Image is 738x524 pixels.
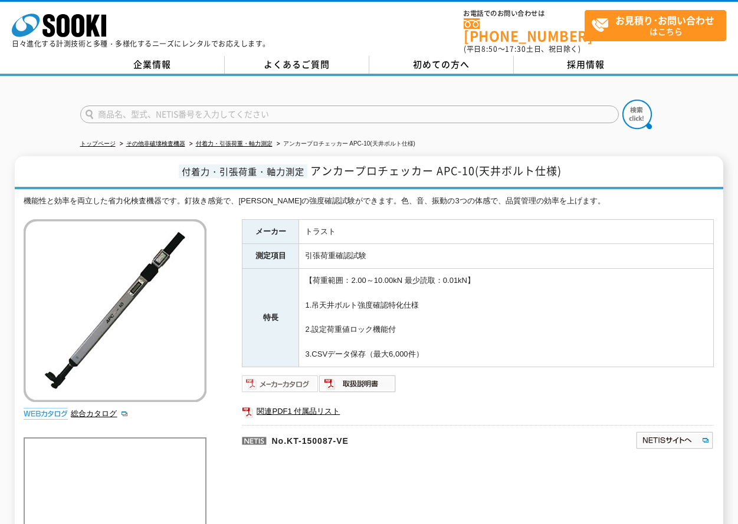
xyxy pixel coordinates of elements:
img: webカタログ [24,408,68,420]
td: トラスト [299,219,714,244]
span: 初めての方へ [413,58,470,71]
a: その他非破壊検査機器 [126,140,185,147]
span: 8:50 [481,44,498,54]
span: アンカープロチェッカー APC-10(天井ボルト仕様) [310,163,562,179]
a: 総合カタログ [71,409,129,418]
p: No.KT-150087-VE [242,425,521,453]
th: 測定項目 [242,244,299,269]
a: 関連PDF1 付属品リスト [242,404,714,419]
span: 付着力・引張荷重・軸力測定 [179,164,307,178]
td: 【荷重範囲：2.00～10.00kN 最少読取：0.01kN】 1.吊天井ボルト強度確認特化仕様 2.設定荷重値ロック機能付 3.CSVデータ保存（最大6,000件） [299,269,714,367]
span: はこちら [591,11,726,40]
strong: お見積り･お問い合わせ [615,13,714,27]
img: btn_search.png [622,100,652,129]
a: お見積り･お問い合わせはこちら [585,10,726,41]
th: メーカー [242,219,299,244]
img: メーカーカタログ [242,374,319,393]
a: 企業情報 [80,56,225,74]
img: 取扱説明書 [319,374,396,393]
a: トップページ [80,140,116,147]
a: [PHONE_NUMBER] [464,18,585,42]
input: 商品名、型式、NETIS番号を入力してください [80,106,619,123]
p: 日々進化する計測技術と多種・多様化するニーズにレンタルでお応えします。 [12,40,270,47]
div: 機能性と効率を両立した省力化検査機器です。釘抜き感覚で、[PERSON_NAME]の強度確認試験ができます。色、音、振動の3つの体感で、品質管理の効率を上げます。 [24,195,714,207]
a: よくあるご質問 [225,56,369,74]
a: 付着力・引張荷重・軸力測定 [196,140,273,147]
a: 取扱説明書 [319,382,396,391]
span: 17:30 [505,44,526,54]
td: 引張荷重確認試験 [299,244,714,269]
img: アンカープロチェッカー APC-10(天井ボルト仕様) [24,219,206,402]
img: NETISサイトへ [635,431,714,450]
a: メーカーカタログ [242,382,319,391]
th: 特長 [242,269,299,367]
a: 採用情報 [514,56,658,74]
a: 初めての方へ [369,56,514,74]
span: (平日 ～ 土日、祝日除く) [464,44,580,54]
li: アンカープロチェッカー APC-10(天井ボルト仕様) [274,138,415,150]
span: お電話でのお問い合わせは [464,10,585,17]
